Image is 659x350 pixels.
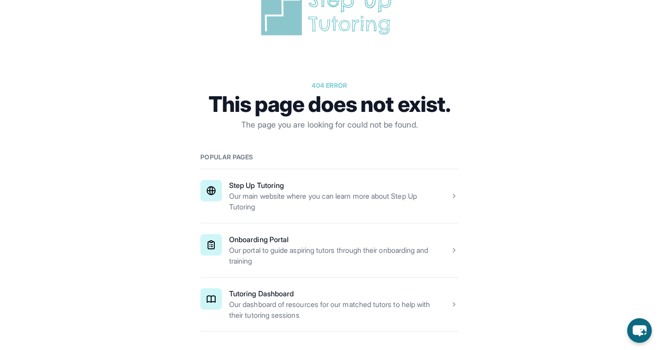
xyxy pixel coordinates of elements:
a: Onboarding Portal [229,235,289,244]
h1: This page does not exist. [200,94,459,115]
a: Tutoring Dashboard [229,289,294,298]
h2: Popular pages [200,153,459,162]
button: chat-button [627,318,652,343]
a: Step Up Tutoring [229,181,284,190]
p: The page you are looking for could not be found. [200,119,459,131]
p: 404 error [200,81,459,90]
